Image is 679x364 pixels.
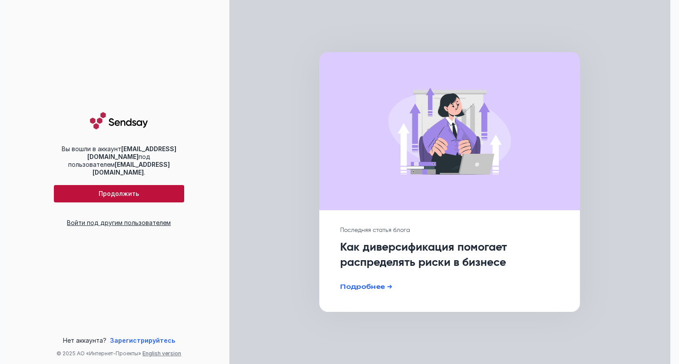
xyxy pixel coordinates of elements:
[67,219,171,226] a: Войти под другим пользователем
[9,350,229,357] div: © 2025 АО «Интернет-Проекты»
[110,336,175,345] a: Зарегистрируйтесь
[110,337,175,344] span: Зарегистрируйтесь
[54,185,184,202] button: Продолжить
[54,145,184,177] div: Вы вошли в аккаунт под пользователем .
[340,227,410,233] span: Последняя статья блога
[99,190,139,198] span: Продолжить
[93,161,170,176] b: [EMAIL_ADDRESS][DOMAIN_NAME]
[142,350,181,357] button: English version
[340,240,559,270] h1: Как диверсификация помогает распределять риски в бизнесе
[340,283,392,290] a: Подробнее →
[380,80,520,182] img: cover image
[87,145,176,160] b: [EMAIL_ADDRESS][DOMAIN_NAME]
[63,336,106,345] span: Нет аккаунта?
